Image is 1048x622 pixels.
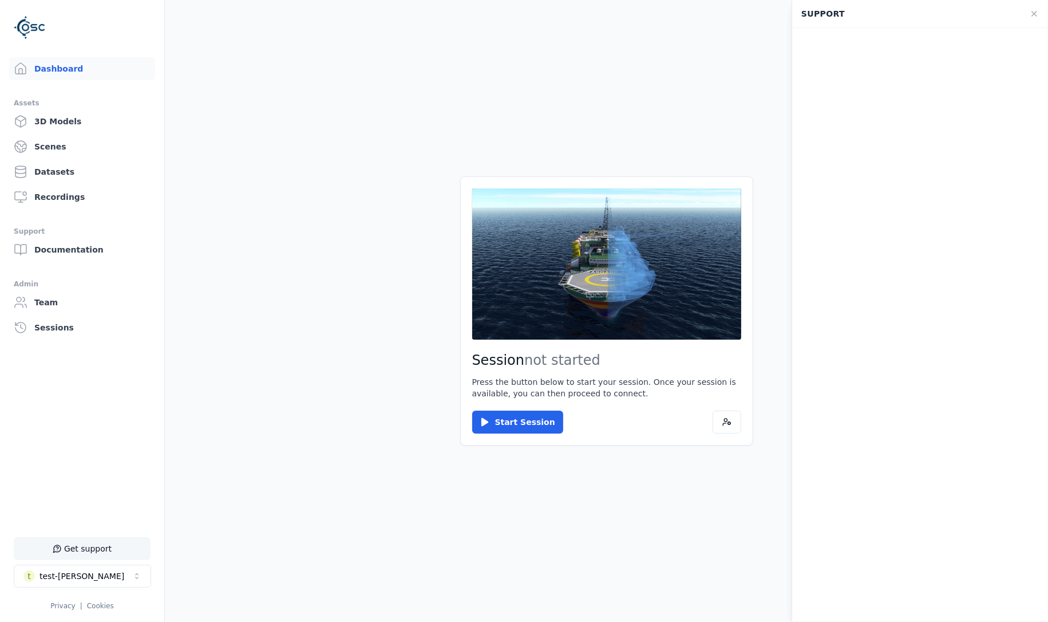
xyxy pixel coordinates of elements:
[472,376,741,399] p: Press the button below to start your session. Once your session is available, you can then procee...
[87,602,114,610] a: Cookies
[792,28,1048,613] div: Chat Widget
[794,3,1023,25] div: Support
[472,351,741,369] h2: Session
[472,411,563,434] button: Start Session
[14,565,151,588] button: Select a workspace
[39,570,124,582] div: test-[PERSON_NAME]
[524,352,600,368] span: not started
[80,602,82,610] span: |
[23,570,35,582] div: t
[50,602,75,610] a: Privacy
